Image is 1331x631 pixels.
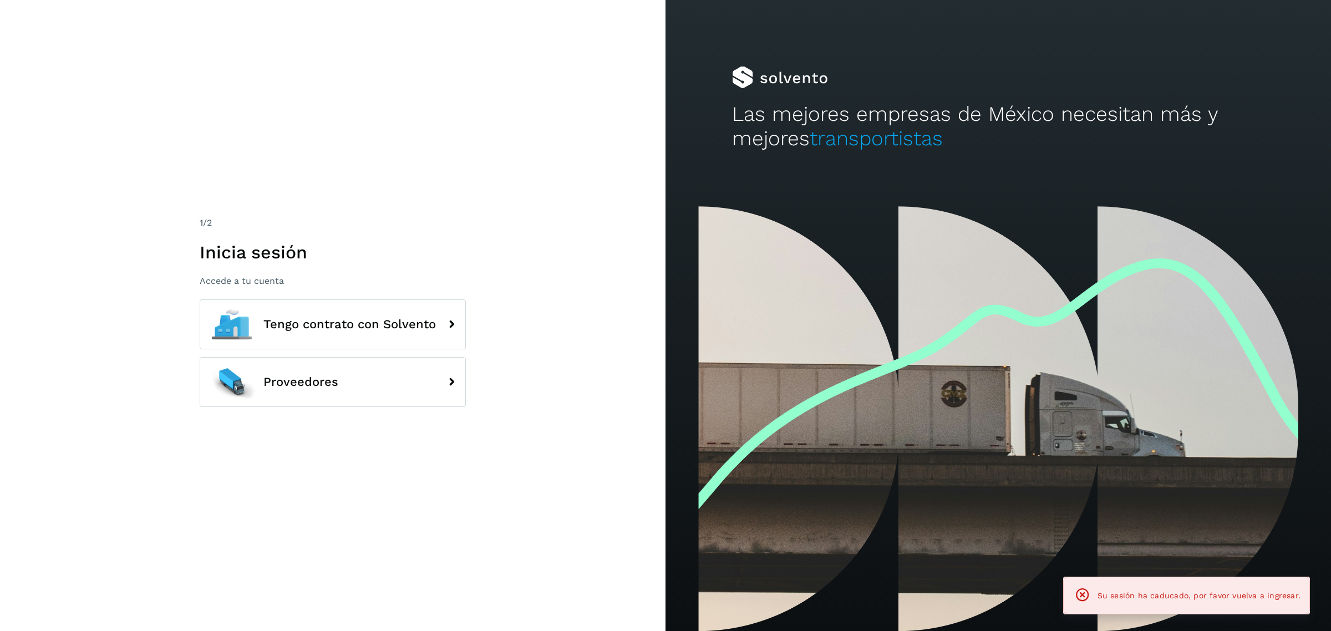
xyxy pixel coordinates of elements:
[263,375,338,389] span: Proveedores
[200,242,466,263] h1: Inicia sesión
[810,126,943,150] span: transportistas
[732,102,1264,151] h2: Las mejores empresas de México necesitan más y mejores
[200,276,466,286] p: Accede a tu cuenta
[200,216,466,230] div: /2
[200,357,466,407] button: Proveedores
[1098,591,1300,600] span: Su sesión ha caducado, por favor vuelva a ingresar.
[263,318,436,331] span: Tengo contrato con Solvento
[200,299,466,349] button: Tengo contrato con Solvento
[200,217,203,228] span: 1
